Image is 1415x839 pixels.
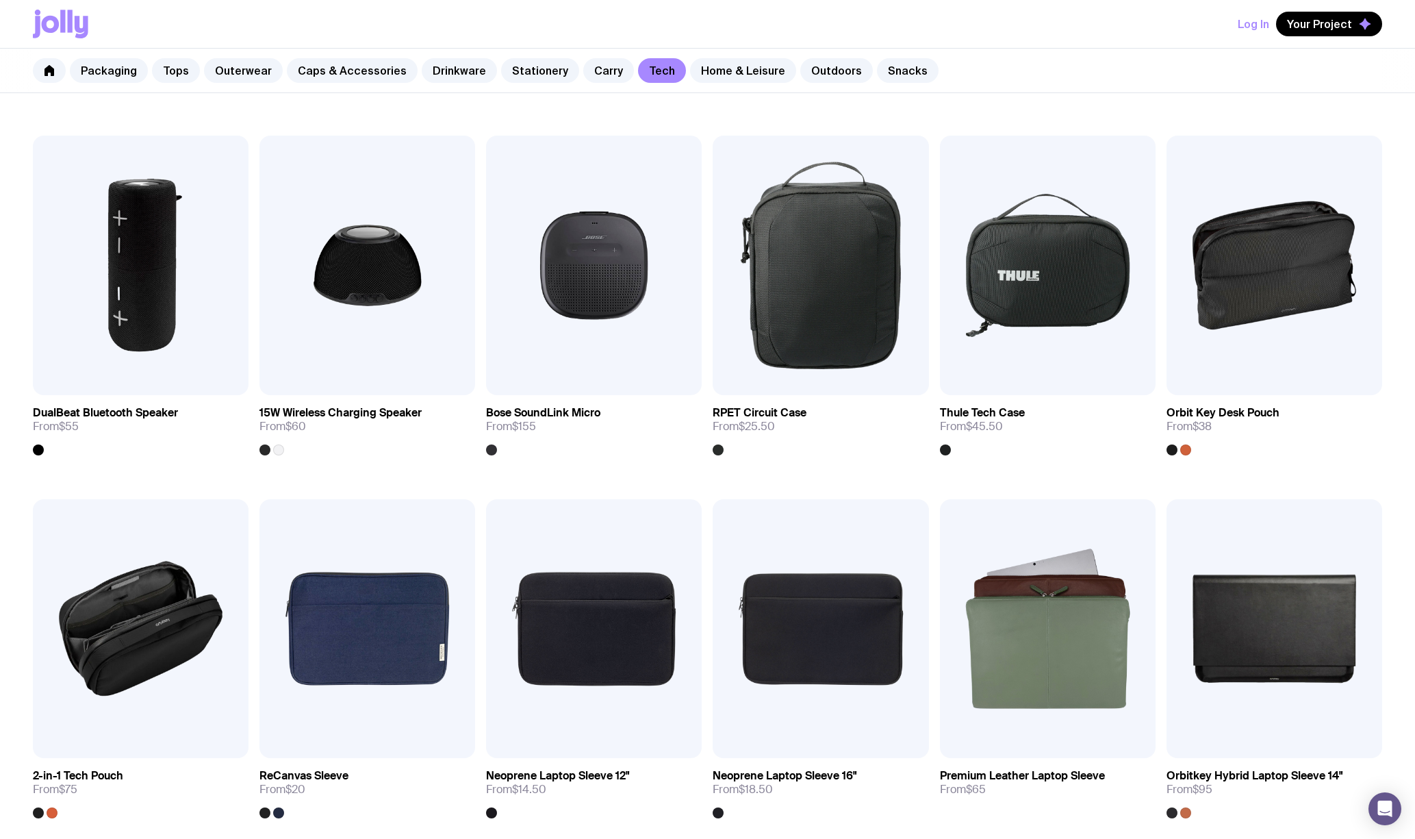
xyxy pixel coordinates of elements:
a: 15W Wireless Charging SpeakerFrom$60 [259,395,475,455]
span: $55 [59,419,79,434]
h3: Neoprene Laptop Sleeve 16" [713,769,856,783]
span: $65 [966,782,986,797]
a: Home & Leisure [690,58,796,83]
a: Orbitkey Hybrid Laptop Sleeve 14"From$95 [1167,758,1382,818]
span: From [33,420,79,434]
span: $75 [59,782,77,797]
span: $25.50 [739,419,775,434]
span: From [259,783,305,797]
h3: RPET Circuit Case [713,406,806,420]
a: Tech [638,58,686,83]
h3: 15W Wireless Charging Speaker [259,406,422,420]
a: Packaging [70,58,148,83]
a: Tops [152,58,200,83]
span: Your Project [1287,17,1352,31]
a: Stationery [501,58,579,83]
a: Drinkware [422,58,497,83]
a: Snacks [877,58,939,83]
h3: Thule Tech Case [940,406,1025,420]
span: $38 [1193,419,1212,434]
button: Your Project [1276,12,1382,36]
a: Carry [583,58,634,83]
h3: 2-in-1 Tech Pouch [33,769,123,783]
a: Outdoors [800,58,873,83]
h3: Orbitkey Hybrid Laptop Sleeve 14" [1167,769,1342,783]
a: Premium Leather Laptop SleeveFrom$65 [940,758,1156,807]
a: Caps & Accessories [287,58,418,83]
h3: ReCanvas Sleeve [259,769,348,783]
span: From [259,420,306,434]
h3: Bose SoundLink Micro [486,406,600,420]
span: From [940,783,986,797]
button: Log In [1238,12,1269,36]
h3: Orbit Key Desk Pouch [1167,406,1279,420]
span: From [486,420,536,434]
a: Outerwear [204,58,283,83]
span: From [940,420,1003,434]
span: From [713,420,775,434]
span: $45.50 [966,419,1003,434]
span: From [486,783,546,797]
h3: Premium Leather Laptop Sleeve [940,769,1105,783]
span: $95 [1193,782,1212,797]
a: Thule Tech CaseFrom$45.50 [940,395,1156,455]
span: $18.50 [739,782,773,797]
h3: DualBeat Bluetooth Speaker [33,406,178,420]
a: DualBeat Bluetooth SpeakerFrom$55 [33,395,248,455]
a: Orbit Key Desk PouchFrom$38 [1167,395,1382,455]
span: $20 [285,782,305,797]
a: Neoprene Laptop Sleeve 16"From$18.50 [713,758,928,818]
span: From [1167,783,1212,797]
a: ReCanvas SleeveFrom$20 [259,758,475,818]
a: Bose SoundLink MicroFrom$155 [486,395,702,455]
span: $14.50 [512,782,546,797]
div: Open Intercom Messenger [1368,792,1401,825]
h3: Neoprene Laptop Sleeve 12" [486,769,629,783]
span: $60 [285,419,306,434]
a: 2-in-1 Tech PouchFrom$75 [33,758,248,818]
span: $155 [512,419,536,434]
span: From [33,783,77,797]
a: RPET Circuit CaseFrom$25.50 [713,395,928,455]
a: Neoprene Laptop Sleeve 12"From$14.50 [486,758,702,818]
span: From [713,783,773,797]
span: From [1167,420,1212,434]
